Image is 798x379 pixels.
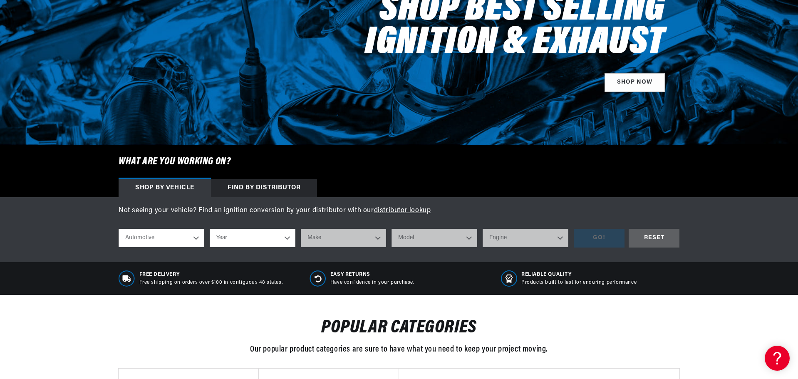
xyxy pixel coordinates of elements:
span: Our popular product categories are sure to have what you need to keep your project moving. [250,345,548,354]
h6: What are you working on? [98,145,700,178]
select: Engine [483,229,568,247]
select: Model [392,229,477,247]
p: Have confidence in your purchase. [330,279,414,286]
p: Free shipping on orders over $100 in contiguous 48 states. [139,279,283,286]
div: RESET [629,229,679,248]
span: RELIABLE QUALITY [521,271,637,278]
select: Make [301,229,387,247]
div: Shop by vehicle [119,179,211,197]
a: distributor lookup [374,207,431,214]
span: Free Delivery [139,271,283,278]
p: Products built to last for enduring performance [521,279,637,286]
p: Not seeing your vehicle? Find an ignition conversion by your distributor with our [119,206,679,216]
div: Find by Distributor [211,179,317,197]
select: Ride Type [119,229,204,247]
select: Year [210,229,295,247]
a: SHOP NOW [605,73,665,92]
h2: POPULAR CATEGORIES [119,320,679,336]
span: Easy Returns [330,271,414,278]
